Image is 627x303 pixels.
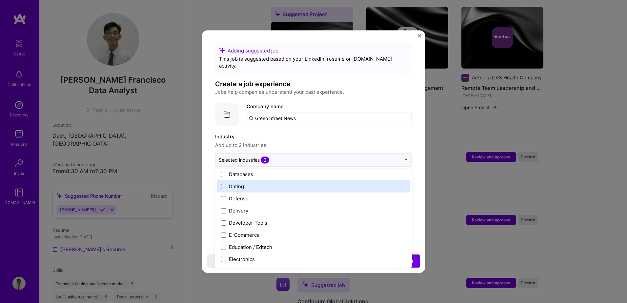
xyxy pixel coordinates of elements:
[404,158,408,162] img: drop icon
[215,141,412,149] span: Add up to 2 industries.
[229,219,267,226] div: Developer Tools
[229,256,255,263] div: Electronics
[247,103,284,110] label: Company name
[219,156,269,163] div: Selected industries
[215,80,412,88] h4: Create a job experience
[229,183,244,190] div: Dating
[247,112,412,125] input: Search for a company...
[207,254,233,268] button: Close
[215,133,412,141] label: Industry
[215,88,412,96] p: Jobs help companies understand your past experience.
[219,55,408,69] div: This job is suggested based on your LinkedIn, resume or [DOMAIN_NAME] activity.
[219,47,225,53] i: icon SuggestedTeams
[261,156,269,163] span: 2
[229,244,272,251] div: Education / Edtech
[215,103,239,126] img: Company logo
[229,232,260,238] div: E-Commerce
[229,171,253,178] div: Databases
[229,207,248,214] div: Delivery
[214,258,227,264] span: Close
[219,47,408,54] div: Adding suggested job
[418,34,421,41] button: Close
[229,195,249,202] div: Defense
